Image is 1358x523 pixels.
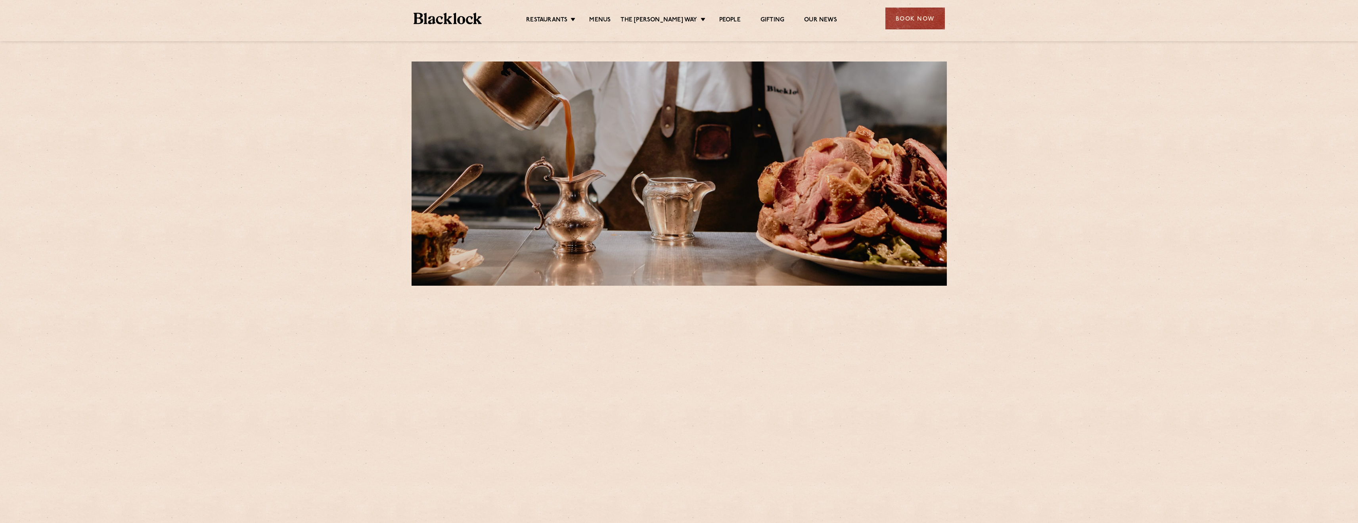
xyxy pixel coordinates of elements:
[719,16,741,25] a: People
[621,16,697,25] a: The [PERSON_NAME] Way
[526,16,567,25] a: Restaurants
[804,16,837,25] a: Our News
[885,8,945,29] div: Book Now
[589,16,611,25] a: Menus
[760,16,784,25] a: Gifting
[414,13,482,24] img: BL_Textured_Logo-footer-cropped.svg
